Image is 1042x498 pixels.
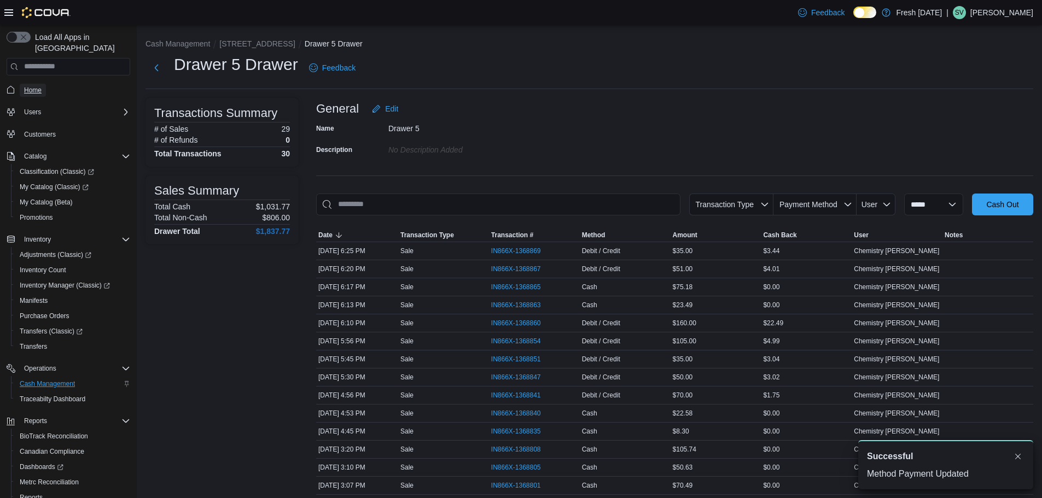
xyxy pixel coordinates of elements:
[316,145,352,154] label: Description
[489,229,580,242] button: Transaction #
[673,409,693,418] span: $22.58
[1011,450,1024,463] button: Dismiss toast
[20,233,130,246] span: Inventory
[761,335,852,348] div: $4.99
[31,32,130,54] span: Load All Apps in [GEOGRAPHIC_DATA]
[154,202,190,211] h6: Total Cash
[368,98,403,120] button: Edit
[854,247,939,255] span: Chemistry [PERSON_NAME]
[491,317,552,330] button: IN866X-1368860
[15,445,89,458] a: Canadian Compliance
[582,265,620,273] span: Debit / Credit
[854,391,939,400] span: Chemistry [PERSON_NAME]
[15,340,51,353] a: Transfers
[2,232,135,247] button: Inventory
[491,479,552,492] button: IN866X-1368801
[400,319,414,327] p: Sale
[154,227,200,236] h4: Drawer Total
[11,444,135,459] button: Canadian Compliance
[11,278,135,293] a: Inventory Manager (Classic)
[942,229,1033,242] button: Notes
[854,409,939,418] span: Chemistry [PERSON_NAME]
[20,84,46,97] a: Home
[316,298,398,312] div: [DATE] 6:13 PM
[316,389,398,402] div: [DATE] 4:56 PM
[15,211,57,224] a: Promotions
[20,296,48,305] span: Manifests
[15,279,130,292] span: Inventory Manager (Classic)
[582,247,620,255] span: Debit / Credit
[398,229,489,242] button: Transaction Type
[972,194,1033,215] button: Cash Out
[491,409,541,418] span: IN866X-1368840
[2,413,135,429] button: Reports
[2,126,135,142] button: Customers
[262,213,290,222] p: $806.00
[779,200,837,209] span: Payment Method
[673,283,693,291] span: $75.18
[761,425,852,438] div: $0.00
[15,165,98,178] a: Classification (Classic)
[20,414,130,427] span: Reports
[20,83,130,97] span: Home
[582,373,620,382] span: Debit / Credit
[20,342,47,351] span: Transfers
[491,425,552,438] button: IN866X-1368835
[318,231,333,239] span: Date
[761,443,852,456] div: $0.00
[316,280,398,294] div: [DATE] 6:17 PM
[15,430,92,443] a: BioTrack Reconciliation
[20,150,51,163] button: Catalog
[582,337,620,345] span: Debit / Credit
[20,183,89,191] span: My Catalog (Classic)
[15,248,96,261] a: Adjustments (Classic)
[15,211,130,224] span: Promotions
[316,479,398,492] div: [DATE] 3:07 PM
[491,231,533,239] span: Transaction #
[896,6,942,19] p: Fresh [DATE]
[761,244,852,257] div: $3.44
[794,2,849,24] a: Feedback
[20,198,73,207] span: My Catalog (Beta)
[582,445,597,454] span: Cash
[491,445,541,454] span: IN866X-1368808
[673,481,693,490] span: $70.49
[20,478,79,487] span: Metrc Reconciliation
[582,409,597,418] span: Cash
[582,391,620,400] span: Debit / Credit
[491,371,552,384] button: IN866X-1368847
[582,231,606,239] span: Method
[11,308,135,324] button: Purchase Orders
[22,7,71,18] img: Cova
[15,180,93,194] a: My Catalog (Classic)
[24,152,46,161] span: Catalog
[763,231,796,239] span: Cash Back
[491,337,541,345] span: IN866X-1368854
[867,450,913,463] span: Successful
[400,355,414,364] p: Sale
[316,194,680,215] input: This is a search bar. As you type, the results lower in the page will automatically filter.
[316,335,398,348] div: [DATE] 5:56 PM
[15,279,114,292] a: Inventory Manager (Classic)
[385,103,398,114] span: Edit
[773,194,857,215] button: Payment Method
[316,353,398,366] div: [DATE] 5:45 PM
[491,280,552,294] button: IN866X-1368865
[945,231,963,239] span: Notes
[154,184,239,197] h3: Sales Summary
[20,312,69,320] span: Purchase Orders
[582,427,597,436] span: Cash
[20,150,130,163] span: Catalog
[400,247,414,255] p: Sale
[15,248,130,261] span: Adjustments (Classic)
[15,377,130,390] span: Cash Management
[582,463,597,472] span: Cash
[580,229,671,242] button: Method
[20,432,88,441] span: BioTrack Reconciliation
[11,391,135,407] button: Traceabilty Dashboard
[400,481,414,490] p: Sale
[145,38,1033,51] nav: An example of EuiBreadcrumbs
[400,265,414,273] p: Sale
[11,293,135,308] button: Manifests
[154,136,197,144] h6: # of Refunds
